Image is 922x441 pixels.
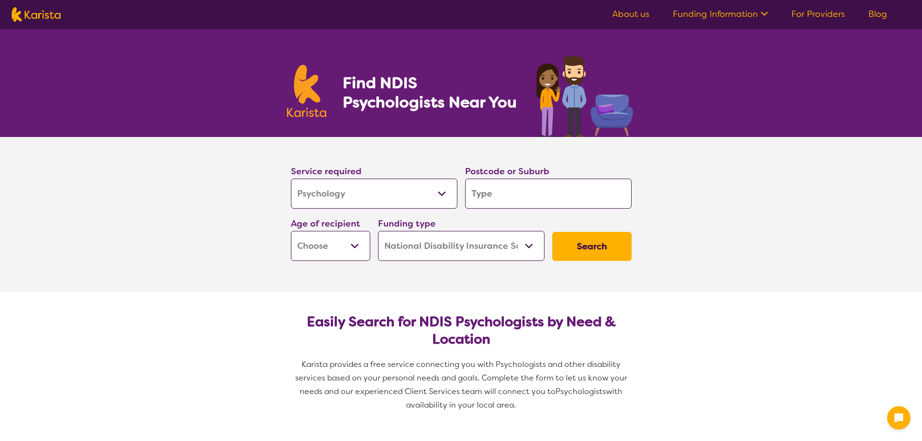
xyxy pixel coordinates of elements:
a: Funding Information [673,8,768,20]
img: Karista logo [287,65,327,117]
a: About us [612,8,650,20]
img: psychology [533,52,635,137]
img: Karista logo [12,7,60,22]
input: Type [465,179,632,209]
a: For Providers [791,8,845,20]
a: Blog [868,8,887,20]
label: Service required [291,166,362,177]
label: Funding type [378,218,436,229]
h1: Find NDIS Psychologists Near You [343,73,522,112]
span: Psychologists [556,386,606,396]
label: Postcode or Suburb [465,166,549,177]
button: Search [552,232,632,261]
label: Age of recipient [291,218,360,229]
span: Karista provides a free service connecting you with Psychologists and other disability services b... [295,359,629,396]
h2: Easily Search for NDIS Psychologists by Need & Location [299,313,624,348]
